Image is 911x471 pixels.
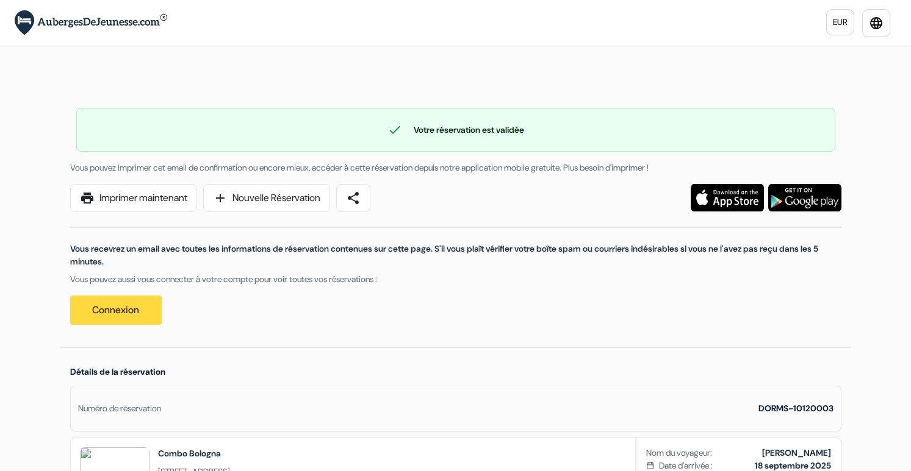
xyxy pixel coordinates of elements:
span: print [80,191,95,205]
a: addNouvelle Réservation [203,184,330,212]
p: Vous pouvez aussi vous connecter à votre compte pour voir toutes vos réservations : [70,273,841,286]
b: 18 septembre 2025 [755,460,831,471]
a: printImprimer maintenant [70,184,197,212]
img: Téléchargez l'application gratuite [768,184,841,211]
span: share [346,191,361,205]
b: [PERSON_NAME] [762,447,831,458]
span: Vous pouvez imprimer cet email de confirmation ou encore mieux, accéder à cette réservation depui... [70,162,649,173]
i: language [869,16,884,30]
img: AubergesDeJeunesse.com [15,10,167,35]
p: Vous recevrez un email avec toutes les informations de réservation contenues sur cette page. S'il... [70,243,841,268]
a: EUR [826,9,854,35]
a: share [336,184,370,212]
span: Détails de la réservation [70,366,165,377]
div: Numéro de réservation [78,402,161,415]
strong: DORMS-10120003 [758,403,834,414]
span: Nom du voyageur: [646,447,712,459]
img: Téléchargez l'application gratuite [691,184,764,211]
span: add [213,191,228,205]
a: Connexion [70,296,162,325]
h2: Combo Bologna [158,447,230,459]
a: language [862,9,890,37]
div: Votre réservation est validée [77,122,835,137]
span: check [387,122,402,137]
